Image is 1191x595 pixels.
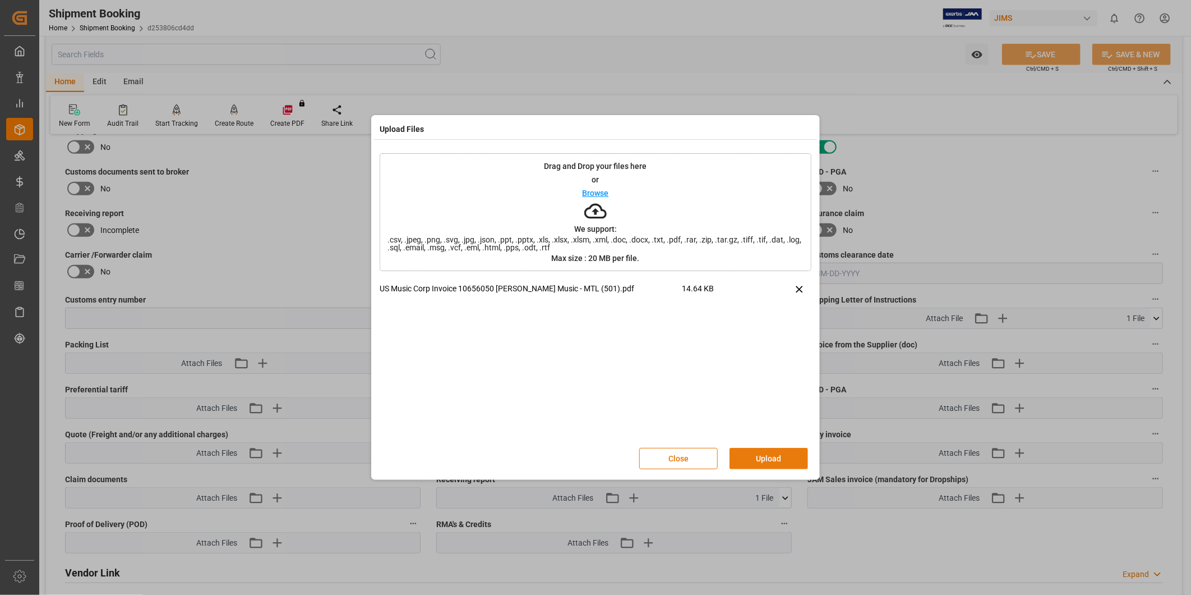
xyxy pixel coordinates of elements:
[592,176,599,184] p: or
[380,236,811,251] span: .csv, .jpeg, .png, .svg, .jpg, .json, .ppt, .pptx, .xls, .xlsx, .xlsm, .xml, .doc, .docx, .txt, ....
[574,225,617,233] p: We support:
[639,448,718,469] button: Close
[380,283,682,295] p: US Music Corp Invoice 10656050 [PERSON_NAME] Music - MTL (501).pdf
[682,283,758,303] span: 14.64 KB
[583,189,609,197] p: Browse
[730,448,808,469] button: Upload
[380,123,424,135] h4: Upload Files
[544,162,647,170] p: Drag and Drop your files here
[552,254,640,262] p: Max size : 20 MB per file.
[380,153,811,271] div: Drag and Drop your files hereorBrowseWe support:.csv, .jpeg, .png, .svg, .jpg, .json, .ppt, .pptx...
